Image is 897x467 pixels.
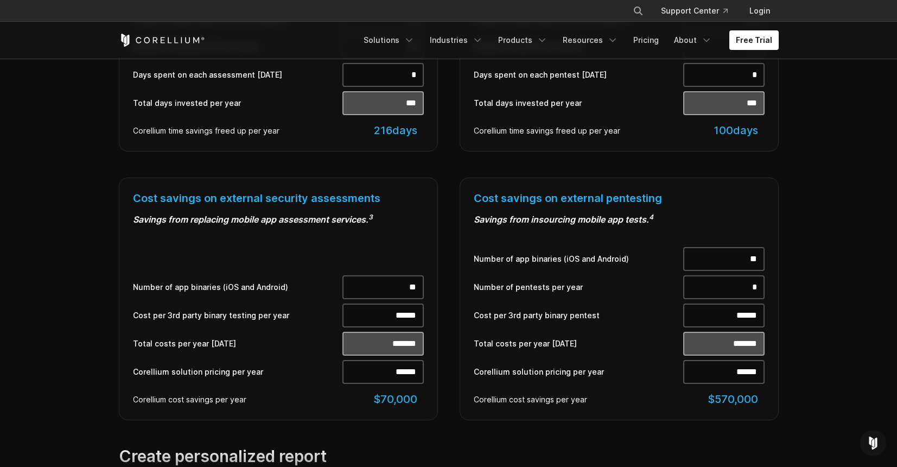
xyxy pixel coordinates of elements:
a: Products [492,30,554,50]
div: Corellium cost savings per year [133,395,342,405]
label: Days spent on each pentest [DATE] [474,70,683,80]
button: Search [628,1,648,21]
h3: Create personalized report [119,446,779,467]
label: Corellium solution pricing per year [474,367,683,377]
span: 100 [714,124,733,137]
div: $ [342,393,424,406]
label: Total days invested per year [474,98,683,109]
div: Corellium time savings freed up per year [133,126,342,136]
div: Navigation Menu [357,30,779,50]
div: days [342,124,424,137]
h4: Savings from replacing mobile app assessment services. [133,214,424,225]
label: Cost per 3rd party binary pentest [474,310,683,321]
sup: 3 [368,213,373,221]
div: Corellium time savings freed up per year [474,126,683,136]
label: Corellium solution pricing per year [133,367,342,377]
div: $ [683,393,765,406]
span: 216 [374,124,392,137]
div: Open Intercom Messenger [860,430,886,456]
span: 570,000 [715,393,758,406]
label: Total costs per year [DATE] [474,338,683,349]
label: Total costs per year [DATE] [133,338,342,349]
a: Industries [423,30,489,50]
label: Number of pentests per year [474,282,683,293]
div: days [683,124,765,137]
label: Number of app binaries (iOS and Android) [474,254,683,264]
h3: Cost savings on external pentesting [474,192,765,205]
span: 70,000 [380,393,417,406]
a: Solutions [357,30,421,50]
a: Free Trial [729,30,779,50]
a: Pricing [627,30,665,50]
div: Corellium cost savings per year [474,395,683,405]
a: Corellium Home [119,34,205,47]
label: Number of app binaries (iOS and Android) [133,282,342,293]
label: Total days invested per year [133,98,342,109]
h3: Cost savings on external security assessments [133,192,424,205]
h4: Savings from insourcing mobile app tests. [474,214,765,225]
label: Cost per 3rd party binary testing per year [133,310,342,321]
a: Support Center [652,1,736,21]
a: Login [741,1,779,21]
label: Days spent on each assessment [DATE] [133,70,342,80]
a: About [667,30,718,50]
sup: 4 [649,213,653,221]
a: Resources [556,30,625,50]
div: Navigation Menu [620,1,779,21]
